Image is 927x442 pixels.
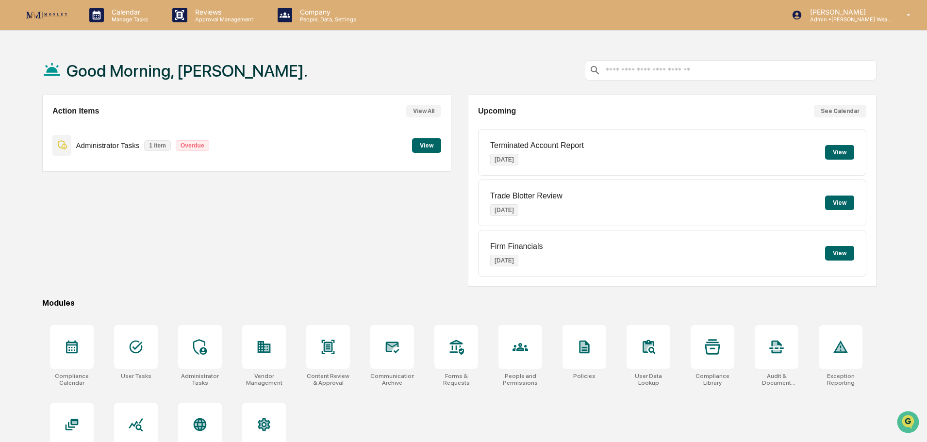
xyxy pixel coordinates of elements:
a: 🔎Data Lookup [6,137,65,154]
p: [DATE] [490,255,518,266]
div: Content Review & Approval [306,373,350,386]
p: [DATE] [490,154,518,165]
p: Reviews [187,8,258,16]
div: 🔎 [10,142,17,149]
div: Vendor Management [242,373,286,386]
p: [PERSON_NAME] [802,8,893,16]
p: 1 item [144,140,171,151]
p: Trade Blotter Review [490,192,563,200]
div: Audit & Document Logs [755,373,798,386]
h2: Action Items [52,107,99,115]
div: Compliance Library [691,373,734,386]
p: Terminated Account Report [490,141,584,150]
div: We're available if you need us! [33,84,123,92]
div: User Tasks [121,373,151,379]
p: [DATE] [490,204,518,216]
h2: Upcoming [478,107,516,115]
div: Start new chat [33,74,159,84]
div: 🖐️ [10,123,17,131]
a: View [412,140,441,149]
div: Compliance Calendar [50,373,94,386]
p: Company [292,8,361,16]
p: Manage Tasks [104,16,153,23]
a: Powered byPylon [68,164,117,172]
div: User Data Lookup [627,373,670,386]
button: View [825,145,854,160]
iframe: Open customer support [896,410,922,436]
span: Data Lookup [19,141,61,150]
img: logo [23,9,70,21]
button: View [825,246,854,261]
div: Administrator Tasks [178,373,222,386]
div: Modules [42,298,877,308]
p: Admin • [PERSON_NAME] Wealth [802,16,893,23]
div: Policies [573,373,596,379]
div: People and Permissions [498,373,542,386]
p: Overdue [176,140,209,151]
span: Preclearance [19,122,63,132]
p: Calendar [104,8,153,16]
p: Approval Management [187,16,258,23]
button: See Calendar [814,105,866,117]
button: View [412,138,441,153]
div: Exception Reporting [819,373,862,386]
button: Start new chat [165,77,177,89]
p: How can we help? [10,20,177,36]
img: 1746055101610-c473b297-6a78-478c-a979-82029cc54cd1 [10,74,27,92]
h1: Good Morning, [PERSON_NAME]. [66,61,308,81]
p: People, Data, Settings [292,16,361,23]
div: Communications Archive [370,373,414,386]
span: Attestations [80,122,120,132]
a: 🗄️Attestations [66,118,124,136]
button: View [825,196,854,210]
p: Administrator Tasks [76,141,140,149]
button: View All [406,105,441,117]
a: 🖐️Preclearance [6,118,66,136]
div: Forms & Requests [434,373,478,386]
span: Pylon [97,164,117,172]
p: Firm Financials [490,242,543,251]
div: 🗄️ [70,123,78,131]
